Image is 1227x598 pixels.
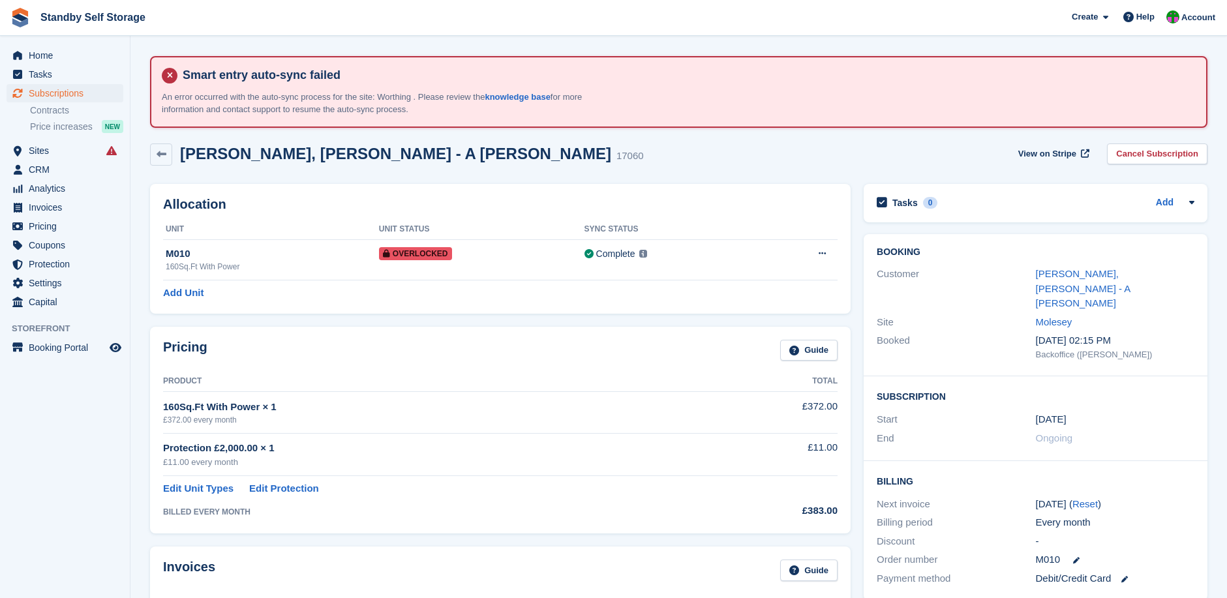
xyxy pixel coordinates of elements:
[713,371,838,392] th: Total
[163,414,713,426] div: £372.00 every month
[877,552,1035,567] div: Order number
[877,247,1194,258] h2: Booking
[713,392,838,433] td: £372.00
[177,68,1196,83] h4: Smart entry auto-sync failed
[1036,497,1194,512] div: [DATE] ( )
[1036,348,1194,361] div: Backoffice ([PERSON_NAME])
[163,560,215,581] h2: Invoices
[877,431,1035,446] div: End
[877,315,1035,330] div: Site
[877,534,1035,549] div: Discount
[102,120,123,133] div: NEW
[10,8,30,27] img: stora-icon-8386f47178a22dfd0bd8f6a31ec36ba5ce8667c1dd55bd0f319d3a0aa187defe.svg
[163,456,713,469] div: £11.00 every month
[30,119,123,134] a: Price increases NEW
[7,84,123,102] a: menu
[29,84,107,102] span: Subscriptions
[877,515,1035,530] div: Billing period
[877,333,1035,361] div: Booked
[485,92,550,102] a: knowledge base
[877,412,1035,427] div: Start
[1036,534,1194,549] div: -
[923,197,938,209] div: 0
[584,219,761,240] th: Sync Status
[1181,11,1215,24] span: Account
[7,274,123,292] a: menu
[249,481,319,496] a: Edit Protection
[166,247,379,262] div: M010
[29,338,107,357] span: Booking Portal
[1036,432,1073,443] span: Ongoing
[713,503,838,518] div: £383.00
[379,219,584,240] th: Unit Status
[780,560,838,581] a: Guide
[1036,515,1194,530] div: Every month
[1013,143,1092,165] a: View on Stripe
[106,145,117,156] i: Smart entry sync failures have occurred
[1072,10,1098,23] span: Create
[7,293,123,311] a: menu
[29,255,107,273] span: Protection
[30,121,93,133] span: Price increases
[877,571,1035,586] div: Payment method
[616,149,644,164] div: 17060
[1166,10,1179,23] img: Michelle Mustoe
[7,217,123,235] a: menu
[29,142,107,160] span: Sites
[780,340,838,361] a: Guide
[29,293,107,311] span: Capital
[379,247,452,260] span: Overlocked
[29,198,107,217] span: Invoices
[1136,10,1155,23] span: Help
[1036,412,1067,427] time: 2023-04-24 00:00:00 UTC
[892,197,918,209] h2: Tasks
[1036,571,1194,586] div: Debit/Credit Card
[7,46,123,65] a: menu
[1036,333,1194,348] div: [DATE] 02:15 PM
[29,217,107,235] span: Pricing
[29,160,107,179] span: CRM
[7,160,123,179] a: menu
[30,104,123,117] a: Contracts
[7,179,123,198] a: menu
[29,46,107,65] span: Home
[163,197,838,212] h2: Allocation
[163,286,204,301] a: Add Unit
[7,198,123,217] a: menu
[1107,143,1207,165] a: Cancel Subscription
[877,389,1194,402] h2: Subscription
[713,433,838,475] td: £11.00
[877,497,1035,512] div: Next invoice
[163,371,713,392] th: Product
[163,219,379,240] th: Unit
[163,441,713,456] div: Protection £2,000.00 × 1
[7,255,123,273] a: menu
[1156,196,1174,211] a: Add
[29,236,107,254] span: Coupons
[7,338,123,357] a: menu
[596,247,635,261] div: Complete
[1072,498,1098,509] a: Reset
[7,65,123,83] a: menu
[877,474,1194,487] h2: Billing
[163,506,713,518] div: BILLED EVERY MONTH
[108,340,123,355] a: Preview store
[180,145,611,162] h2: [PERSON_NAME], [PERSON_NAME] - A [PERSON_NAME]
[166,261,379,273] div: 160Sq.Ft With Power
[7,142,123,160] a: menu
[163,340,207,361] h2: Pricing
[877,267,1035,311] div: Customer
[29,179,107,198] span: Analytics
[7,236,123,254] a: menu
[162,91,618,116] p: An error occurred with the auto-sync process for the site: Worthing . Please review the for more ...
[163,481,234,496] a: Edit Unit Types
[1036,316,1072,327] a: Molesey
[29,274,107,292] span: Settings
[1036,552,1061,567] span: M010
[1036,268,1130,308] a: [PERSON_NAME], [PERSON_NAME] - A [PERSON_NAME]
[163,400,713,415] div: 160Sq.Ft With Power × 1
[1018,147,1076,160] span: View on Stripe
[639,250,647,258] img: icon-info-grey-7440780725fd019a000dd9b08b2336e03edf1995a4989e88bcd33f0948082b44.svg
[12,322,130,335] span: Storefront
[29,65,107,83] span: Tasks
